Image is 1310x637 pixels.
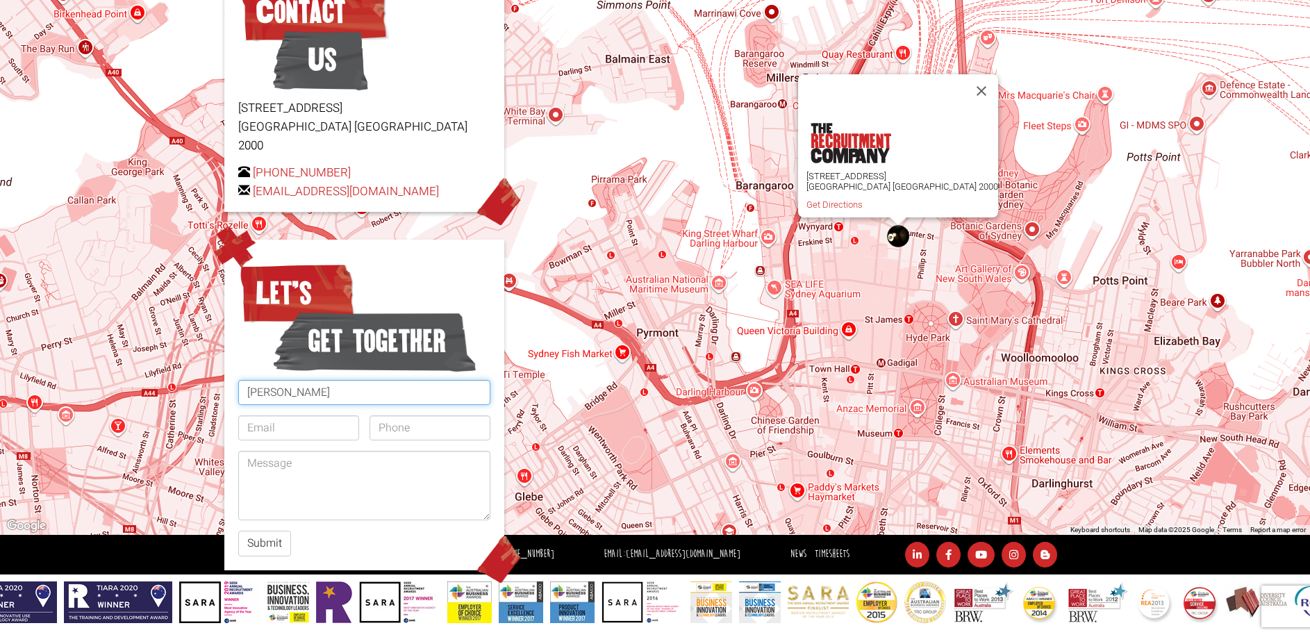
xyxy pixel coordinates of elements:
[1070,525,1130,535] button: Keyboard shortcuts
[238,258,356,328] span: Let’s
[965,74,998,108] button: Close
[887,225,909,247] div: The Recruitment Company
[3,517,49,535] img: Google
[1138,526,1214,533] span: Map data ©2025 Google
[238,380,490,405] input: Name
[1222,526,1242,533] a: Terms (opens in new tab)
[238,531,291,556] button: Submit
[238,99,490,156] p: [STREET_ADDRESS] [GEOGRAPHIC_DATA] [GEOGRAPHIC_DATA] 2000
[1250,526,1306,533] a: Report a map error
[273,306,476,376] span: get together
[253,183,439,200] a: [EMAIL_ADDRESS][DOMAIN_NAME]
[811,123,891,163] img: the-recruitment-company.png
[253,164,351,181] a: [PHONE_NUMBER]
[238,415,359,440] input: Email
[806,171,998,192] p: [STREET_ADDRESS] [GEOGRAPHIC_DATA] [GEOGRAPHIC_DATA] 2000
[600,545,744,565] li: Email:
[3,517,49,535] a: Click to see this area on Google Maps
[815,547,849,561] a: Timesheets
[273,25,368,94] span: Us
[806,199,863,210] a: Get Directions
[370,415,490,440] input: Phone
[790,547,806,561] a: News
[626,547,740,561] a: [EMAIL_ADDRESS][DOMAIN_NAME]
[498,547,554,561] a: [PHONE_NUMBER]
